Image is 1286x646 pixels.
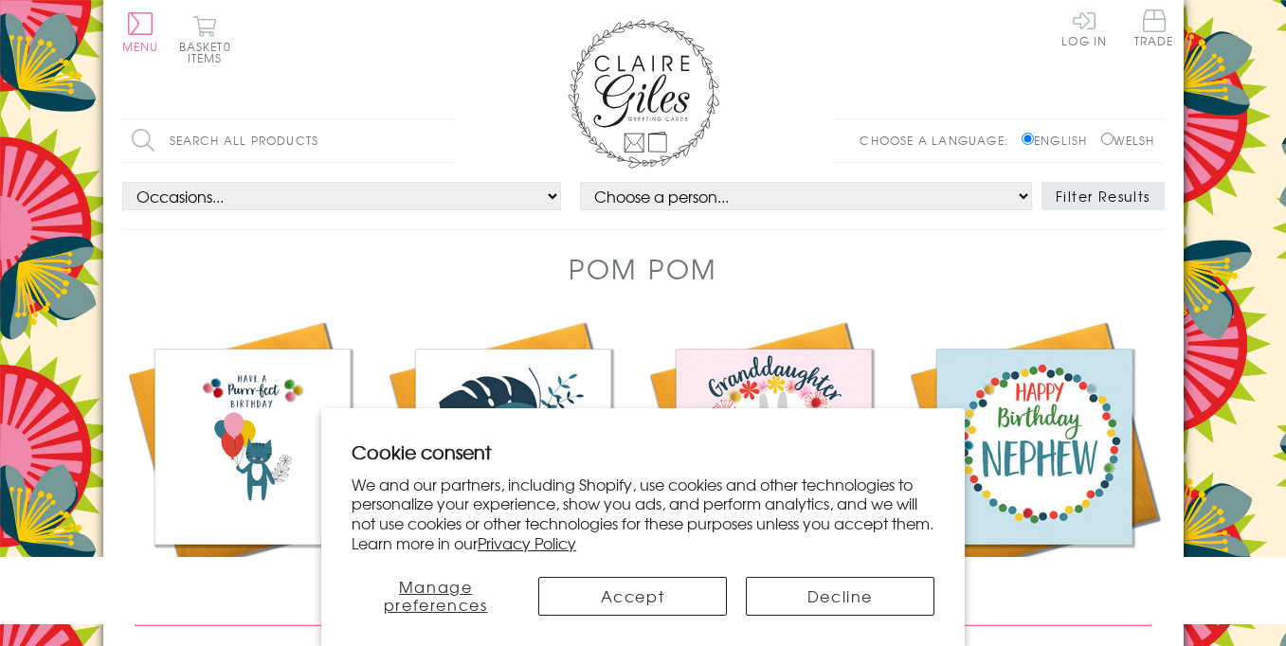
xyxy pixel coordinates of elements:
button: Accept [538,577,727,616]
button: Basket0 items [179,15,231,63]
a: Log In [1061,9,1107,46]
h2: Cookie consent [352,439,934,465]
img: Everyday Card, Cat with Balloons, Purrr-fect Birthday, Embellished with pompoms [122,316,383,577]
span: Trade [1134,9,1174,46]
p: Choose a language: [860,132,1018,149]
input: Welsh [1101,133,1114,145]
label: English [1022,132,1096,149]
img: Everyday Card, Trapical Leaves, Happy Birthday , Embellished with pompoms [383,316,643,577]
p: We and our partners, including Shopify, use cookies and other technologies to personalize your ex... [352,475,934,553]
a: Everyday Card, Cat with Balloons, Purrr-fect Birthday, Embellished with pompoms £3.75 Add to Basket [122,316,383,645]
img: Claire Giles Greetings Cards [568,19,719,169]
span: Manage preferences [384,575,488,616]
button: Decline [746,577,934,616]
a: Privacy Policy [478,531,576,554]
input: Search [435,119,454,162]
button: Manage preferences [352,577,519,616]
img: Birthday Card, Flowers, Granddaughter, Happy Birthday, Embellished with pompoms [643,316,904,577]
input: Search all products [122,119,454,162]
label: Welsh [1101,132,1155,149]
img: Birthday Card, Dotty Circle, Happy Birthday, Nephew, Embellished with pompoms [904,316,1165,577]
h1: Pom Pom [569,249,717,288]
a: Birthday Card, Flowers, Granddaughter, Happy Birthday, Embellished with pompoms £3.75 Add to Basket [643,316,904,645]
a: Birthday Card, Dotty Circle, Happy Birthday, Nephew, Embellished with pompoms £3.75 Add to Basket [904,316,1165,645]
button: Menu [122,12,159,52]
button: Filter Results [1041,182,1165,210]
input: English [1022,133,1034,145]
span: 0 items [188,38,231,66]
a: Trade [1134,9,1174,50]
a: Everyday Card, Trapical Leaves, Happy Birthday , Embellished with pompoms £3.75 Add to Basket [383,316,643,645]
span: Menu [122,38,159,55]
